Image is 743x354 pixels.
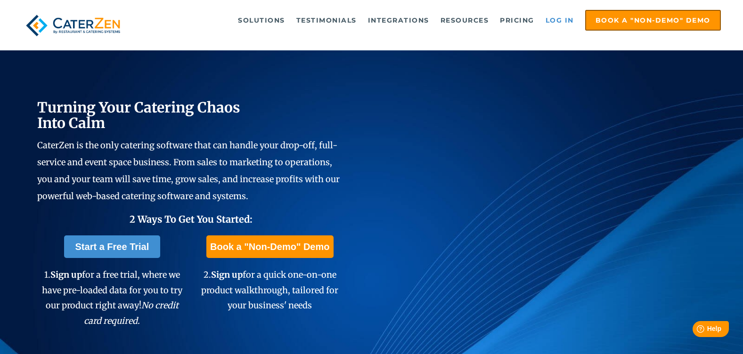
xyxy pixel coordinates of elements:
a: Integrations [363,11,434,30]
a: Book a "Non-Demo" Demo [206,235,333,258]
span: 2 Ways To Get You Started: [130,213,253,225]
span: 1. for a free trial, where we have pre-loaded data for you to try our product right away! [42,269,182,326]
a: Resources [436,11,494,30]
a: Book a "Non-Demo" Demo [585,10,721,31]
iframe: Help widget launcher [659,317,733,344]
img: caterzen [22,10,123,41]
em: No credit card required. [84,300,179,326]
a: Log in [541,11,579,30]
div: Navigation Menu [142,10,721,31]
span: Sign up [211,269,243,280]
a: Start a Free Trial [64,235,161,258]
span: Turning Your Catering Chaos Into Calm [37,98,240,132]
span: CaterZen is the only catering software that can handle your drop-off, full-service and event spac... [37,140,340,201]
a: Pricing [495,11,539,30]
a: Solutions [233,11,290,30]
a: Testimonials [292,11,361,30]
span: Sign up [50,269,82,280]
span: 2. for a quick one-on-one product walkthrough, tailored for your business' needs [201,269,338,311]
